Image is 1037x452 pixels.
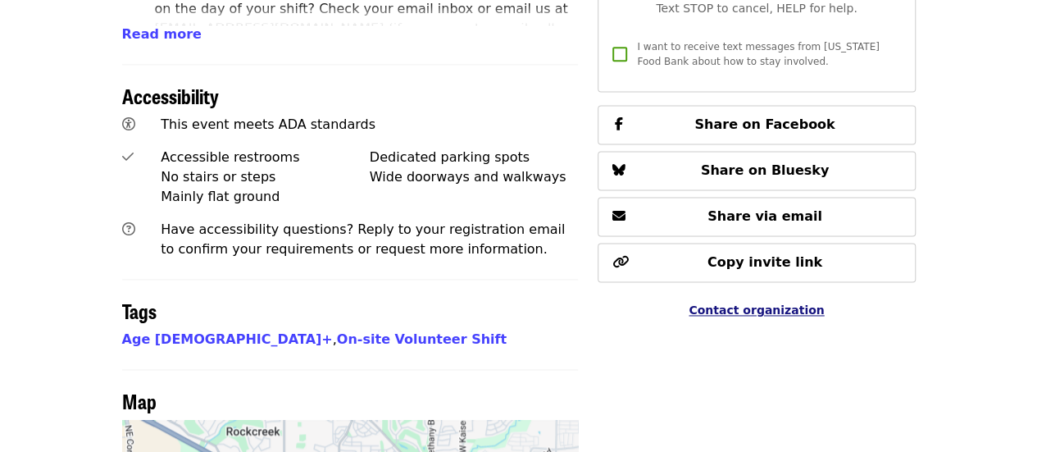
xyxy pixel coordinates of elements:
button: Copy invite link [598,243,915,282]
div: Wide doorways and walkways [370,167,579,187]
span: Share on Bluesky [701,162,830,178]
div: No stairs or steps [161,167,370,187]
a: Age [DEMOGRAPHIC_DATA]+ [122,331,333,347]
div: Accessible restrooms [161,148,370,167]
span: Copy invite link [707,254,822,270]
button: Share via email [598,197,915,236]
div: Mainly flat ground [161,187,370,207]
span: Read more [122,26,202,42]
button: Share on Bluesky [598,151,915,190]
button: Read more [122,25,202,44]
span: , [122,331,337,347]
span: Map [122,386,157,415]
i: check icon [122,149,134,165]
div: Dedicated parking spots [370,148,579,167]
i: question-circle icon [122,221,135,237]
span: Have accessibility questions? Reply to your registration email to confirm your requirements or re... [161,221,565,257]
a: On-site Volunteer Shift [337,331,507,347]
button: Share on Facebook [598,105,915,144]
span: Tags [122,296,157,325]
span: Share on Facebook [694,116,835,132]
span: Accessibility [122,81,219,110]
span: This event meets ADA standards [161,116,375,132]
span: Share via email [707,208,822,224]
span: I want to receive text messages from [US_STATE] Food Bank about how to stay involved. [637,41,879,67]
a: Contact organization [689,304,824,317]
i: universal-access icon [122,116,135,132]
